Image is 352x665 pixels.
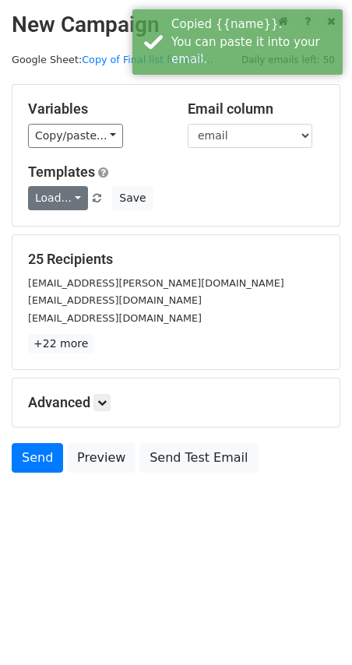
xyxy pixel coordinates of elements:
small: [EMAIL_ADDRESS][DOMAIN_NAME] [28,312,202,324]
a: Copy of Final list for Writ... [82,54,213,65]
small: [EMAIL_ADDRESS][DOMAIN_NAME] [28,294,202,306]
h5: 25 Recipients [28,251,324,268]
h2: New Campaign [12,12,340,38]
h5: Advanced [28,394,324,411]
a: Send Test Email [139,443,258,473]
a: Preview [67,443,136,473]
a: Load... [28,186,88,210]
iframe: Chat Widget [274,590,352,665]
a: Send [12,443,63,473]
small: [EMAIL_ADDRESS][PERSON_NAME][DOMAIN_NAME] [28,277,284,289]
h5: Variables [28,100,164,118]
div: Copied {{name}}. You can paste it into your email. [171,16,336,69]
a: Templates [28,164,95,180]
small: Google Sheet: [12,54,213,65]
a: Copy/paste... [28,124,123,148]
a: +22 more [28,334,93,354]
button: Save [112,186,153,210]
h5: Email column [188,100,324,118]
